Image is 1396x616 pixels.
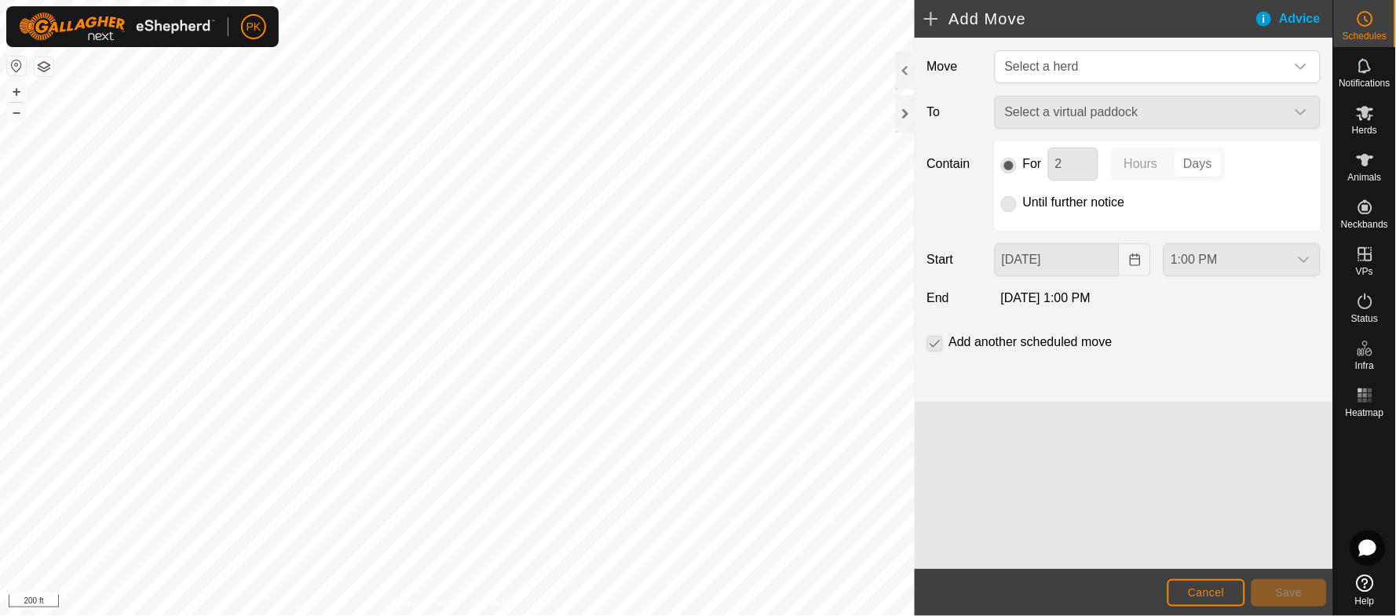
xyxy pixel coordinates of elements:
button: + [7,82,26,101]
span: Status [1351,314,1378,323]
span: Notifications [1339,78,1391,88]
span: Help [1355,596,1375,606]
span: Neckbands [1341,220,1388,229]
span: Schedules [1343,31,1387,41]
label: Until further notice [1023,196,1125,209]
span: Herds [1352,126,1377,135]
button: Reset Map [7,56,26,75]
label: End [921,289,989,308]
a: Privacy Policy [395,596,454,610]
button: Choose Date [1120,243,1151,276]
button: Save [1252,579,1327,607]
div: Advice [1255,9,1333,28]
span: Select a herd [999,51,1285,82]
label: Move [921,50,989,83]
img: Gallagher Logo [19,13,215,41]
div: dropdown trigger [1285,51,1317,82]
h2: Add Move [924,9,1255,28]
span: Infra [1355,361,1374,370]
span: Cancel [1188,586,1225,599]
label: Contain [921,155,989,173]
span: PK [247,19,261,35]
a: Contact Us [473,596,519,610]
span: Heatmap [1346,408,1384,417]
span: VPs [1356,267,1373,276]
label: For [1023,158,1042,170]
label: To [921,96,989,129]
button: Map Layers [35,57,53,76]
label: Add another scheduled move [949,336,1113,348]
a: Help [1334,568,1396,612]
label: Start [921,250,989,269]
button: – [7,103,26,122]
span: [DATE] 1:00 PM [1001,291,1091,304]
span: Select a herd [1005,60,1079,73]
span: Animals [1348,173,1382,182]
button: Cancel [1168,579,1245,607]
span: Save [1276,586,1303,599]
